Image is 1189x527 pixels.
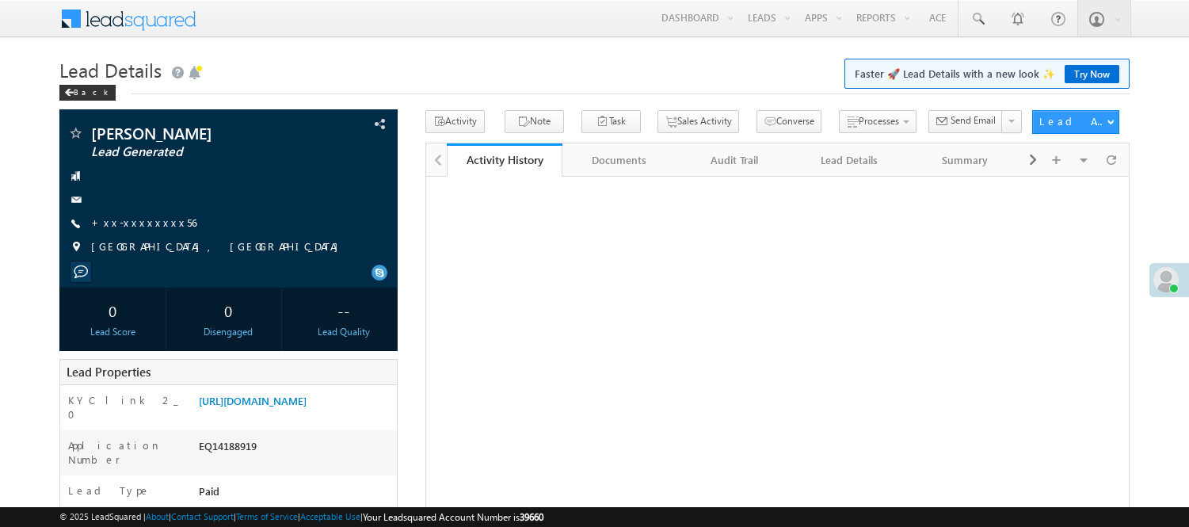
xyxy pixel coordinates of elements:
[806,151,894,170] div: Lead Details
[859,115,899,127] span: Processes
[146,511,169,521] a: About
[1039,114,1107,128] div: Lead Actions
[690,151,778,170] div: Audit Trail
[91,216,196,229] a: +xx-xxxxxxxx56
[855,66,1119,82] span: Faster 🚀 Lead Details with a new look ✨
[179,325,277,339] div: Disengaged
[657,110,739,133] button: Sales Activity
[59,510,543,525] span: © 2025 LeadSquared | | | | |
[1032,110,1119,134] button: Lead Actions
[677,143,792,177] a: Audit Trail
[459,152,550,167] div: Activity History
[295,325,393,339] div: Lead Quality
[236,511,298,521] a: Terms of Service
[920,151,1008,170] div: Summary
[447,143,562,177] a: Activity History
[505,110,564,133] button: Note
[195,483,397,506] div: Paid
[363,511,543,523] span: Your Leadsquared Account Number is
[295,296,393,325] div: --
[951,113,996,128] span: Send Email
[59,57,162,82] span: Lead Details
[171,511,234,521] a: Contact Support
[67,364,151,380] span: Lead Properties
[581,110,641,133] button: Task
[68,438,182,467] label: Application Number
[68,483,151,498] label: Lead Type
[59,85,116,101] div: Back
[59,84,124,97] a: Back
[793,143,908,177] a: Lead Details
[179,296,277,325] div: 0
[425,110,485,133] button: Activity
[199,394,307,407] a: [URL][DOMAIN_NAME]
[91,125,301,141] span: [PERSON_NAME]
[300,511,360,521] a: Acceptable Use
[908,143,1023,177] a: Summary
[68,393,182,422] label: KYC link 2_0
[63,325,162,339] div: Lead Score
[91,144,301,160] span: Lead Generated
[928,110,1003,133] button: Send Email
[575,151,663,170] div: Documents
[839,110,917,133] button: Processes
[562,143,677,177] a: Documents
[63,296,162,325] div: 0
[520,511,543,523] span: 39660
[756,110,821,133] button: Converse
[1065,65,1119,83] a: Try Now
[91,239,346,255] span: [GEOGRAPHIC_DATA], [GEOGRAPHIC_DATA]
[195,438,397,460] div: EQ14188919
